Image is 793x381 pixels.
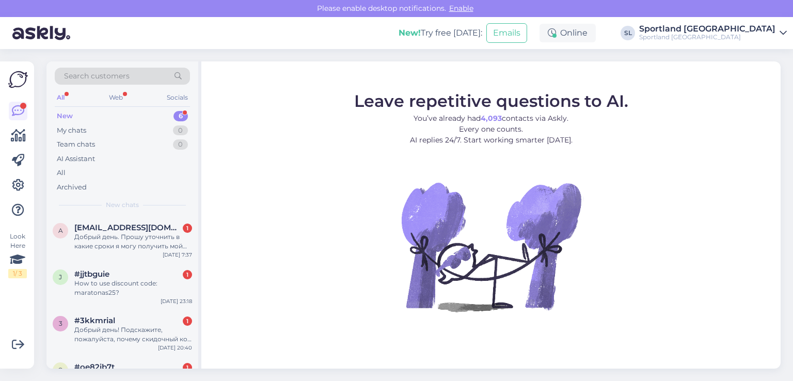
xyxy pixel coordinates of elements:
div: Look Here [8,232,27,278]
span: andreypsh7@gmail.com [74,223,182,232]
span: Leave repetitive questions to AI. [354,90,628,110]
p: You’ve already had contacts via Askly. Every one counts. AI replies 24/7. Start working smarter [... [354,113,628,145]
div: 0 [173,125,188,136]
img: No Chat active [398,153,584,339]
div: Online [540,24,596,42]
div: [DATE] 20:40 [158,344,192,352]
div: 1 [183,363,192,372]
div: All [55,91,67,104]
div: 6 [173,111,188,121]
span: #oe82ib7t [74,362,115,372]
span: a [58,227,63,234]
div: 1 [183,224,192,233]
div: Socials [165,91,190,104]
div: AI Assistant [57,154,95,164]
div: Archived [57,182,87,193]
div: 1 [183,316,192,326]
span: Search customers [64,71,130,82]
div: 0 [173,139,188,150]
div: Добрый день. Прошу уточнить в какие сроки я могу получить мой заказ? [74,232,192,251]
span: o [58,366,63,374]
div: Sportland [GEOGRAPHIC_DATA] [639,33,775,41]
div: My chats [57,125,86,136]
div: [DATE] 7:37 [163,251,192,259]
div: 1 / 3 [8,269,27,278]
div: Добрый день! Подскажите, пожалуйста, почему скидочный код MARATONAS25 не применяется на сайте? [74,325,192,344]
div: Try free [DATE]: [399,27,482,39]
div: How to use discount code: maratonas25? [74,279,192,297]
div: New [57,111,73,121]
span: #3kkmrial [74,316,115,325]
a: Sportland [GEOGRAPHIC_DATA]Sportland [GEOGRAPHIC_DATA] [639,25,787,41]
span: Enable [446,4,477,13]
div: [DATE] 23:18 [161,297,192,305]
div: SL [621,26,635,40]
span: 3 [59,320,62,327]
div: Sportland [GEOGRAPHIC_DATA] [639,25,775,33]
button: Emails [486,23,527,43]
div: Web [107,91,125,104]
b: 4,093 [481,113,502,122]
span: j [59,273,62,281]
img: Askly Logo [8,70,28,89]
span: New chats [106,200,139,210]
b: New! [399,28,421,38]
div: 1 [183,270,192,279]
div: All [57,168,66,178]
span: #jjtbguie [74,269,109,279]
div: Team chats [57,139,95,150]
